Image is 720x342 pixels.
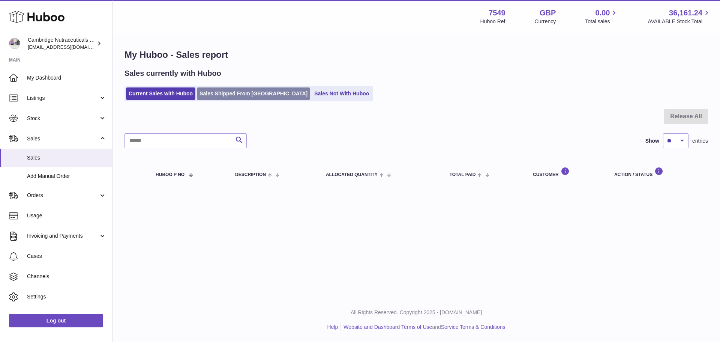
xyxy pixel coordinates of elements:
strong: GBP [540,8,556,18]
a: Help [327,324,338,330]
p: All Rights Reserved. Copyright 2025 - [DOMAIN_NAME] [118,309,714,316]
span: Total sales [585,18,618,25]
span: Huboo P no [156,172,184,177]
span: Sales [27,135,99,142]
img: internalAdmin-7549@internal.huboo.com [9,38,20,49]
div: Customer [533,167,599,177]
a: Log out [9,314,103,327]
h1: My Huboo - Sales report [124,49,708,61]
li: and [341,324,505,331]
span: Cases [27,253,106,260]
span: Invoicing and Payments [27,232,99,240]
span: [EMAIL_ADDRESS][DOMAIN_NAME] [28,44,110,50]
span: Stock [27,115,99,122]
a: Sales Not With Huboo [312,87,372,100]
span: 36,161.24 [669,8,702,18]
label: Show [645,137,659,145]
div: Cambridge Nutraceuticals Ltd [28,36,95,51]
span: Channels [27,273,106,280]
a: 36,161.24 AVAILABLE Stock Total [648,8,711,25]
span: ALLOCATED Quantity [326,172,378,177]
span: Add Manual Order [27,173,106,180]
div: Huboo Ref [480,18,505,25]
span: Total paid [450,172,476,177]
strong: 7549 [489,8,505,18]
h2: Sales currently with Huboo [124,68,221,78]
span: entries [692,137,708,145]
a: Sales Shipped From [GEOGRAPHIC_DATA] [197,87,310,100]
a: Website and Dashboard Terms of Use [343,324,432,330]
span: Sales [27,154,106,161]
span: AVAILABLE Stock Total [648,18,711,25]
span: My Dashboard [27,74,106,81]
span: Settings [27,293,106,300]
a: Service Terms & Conditions [441,324,505,330]
span: Orders [27,192,99,199]
a: Current Sales with Huboo [126,87,195,100]
div: Currency [535,18,556,25]
a: 0.00 Total sales [585,8,618,25]
span: Description [235,172,266,177]
span: 0.00 [595,8,610,18]
span: Listings [27,95,99,102]
span: Usage [27,212,106,219]
div: Action / Status [614,167,700,177]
